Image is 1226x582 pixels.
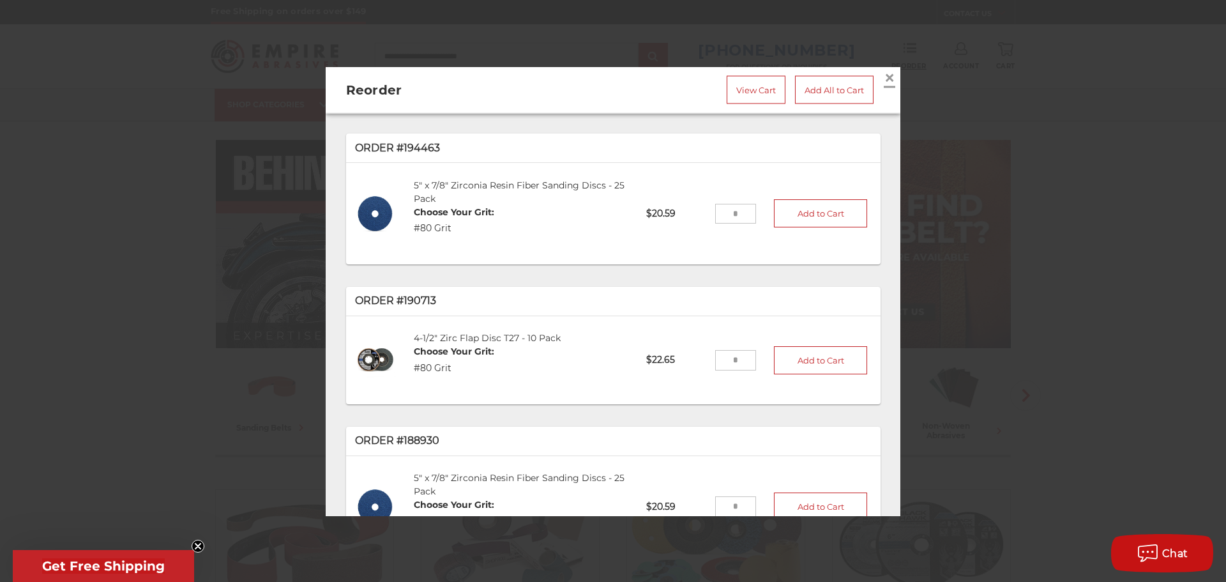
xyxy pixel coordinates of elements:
dd: #80 Grit [414,222,494,235]
a: Add All to Cart [795,75,874,103]
img: 5 [355,486,397,528]
a: 5" x 7/8" Zirconia Resin Fiber Sanding Discs - 25 Pack [414,179,624,204]
p: Order #188930 [355,433,872,448]
dd: #80 Grit [414,362,494,375]
a: View Cart [727,75,785,103]
a: 5" x 7/8" Zirconia Resin Fiber Sanding Discs - 25 Pack [414,472,624,497]
span: Get Free Shipping [42,558,165,574]
p: $20.59 [637,491,715,522]
span: × [884,65,895,89]
button: Add to Cart [774,346,867,374]
dt: Choose Your Grit: [414,498,494,512]
img: 4-1/2 [355,339,397,381]
p: $20.59 [637,197,715,229]
button: Add to Cart [774,199,867,227]
img: 5 [355,193,397,234]
button: Close teaser [192,540,204,553]
dt: Choose Your Grit: [414,205,494,218]
span: Chat [1162,548,1188,560]
a: 4-1/2" Zirc Flap Disc T27 - 10 Pack [414,332,561,344]
dd: #80 Grit [414,515,494,528]
div: Get Free ShippingClose teaser [13,550,194,582]
a: Close [879,67,900,88]
p: $22.65 [637,344,715,376]
dt: Choose Your Grit: [414,345,494,358]
p: Order #194463 [355,140,872,155]
button: Add to Cart [774,493,867,521]
button: Chat [1111,534,1213,572]
h2: Reorder [346,80,557,99]
p: Order #190713 [355,293,872,309]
